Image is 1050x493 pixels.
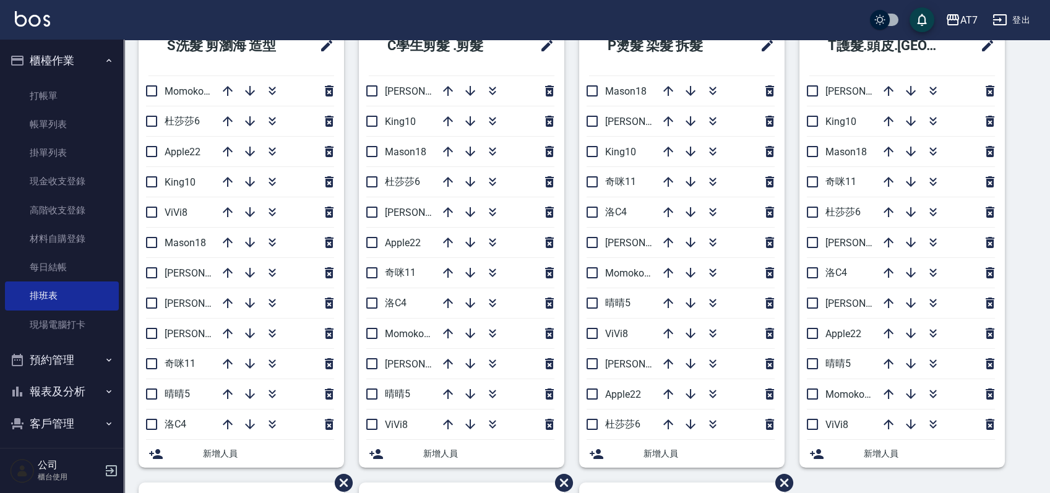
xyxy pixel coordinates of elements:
span: [PERSON_NAME]2 [165,328,244,340]
a: 掛單列表 [5,139,119,167]
span: Apple22 [385,237,421,249]
span: Apple22 [165,146,200,158]
span: ViVi8 [825,419,848,431]
span: 洛C4 [165,418,186,430]
span: 修改班表的標題 [532,31,554,61]
span: 修改班表的標題 [752,31,775,61]
span: 洛C4 [825,267,847,278]
span: 新增人員 [423,447,554,460]
img: Logo [15,11,50,27]
a: 排班表 [5,281,119,310]
div: 新增人員 [799,440,1005,468]
span: [PERSON_NAME]9 [825,237,905,249]
button: 登出 [988,9,1035,32]
span: King10 [605,146,636,158]
button: 預約管理 [5,344,119,376]
button: 櫃檯作業 [5,45,119,77]
a: 現場電腦打卡 [5,311,119,339]
span: 洛C4 [605,206,627,218]
p: 櫃台使用 [38,471,101,482]
h5: 公司 [38,459,101,471]
div: AT7 [960,12,978,28]
div: 新增人員 [139,440,344,468]
span: [PERSON_NAME]7 [165,298,244,309]
h2: P燙髮 染髮 拆髮 [589,24,737,68]
span: 修改班表的標題 [973,31,995,61]
span: [PERSON_NAME]9 [385,85,465,97]
span: [PERSON_NAME]9 [165,267,244,279]
span: Momoko12 [385,328,435,340]
span: Momoko12 [605,267,655,279]
span: 奇咪11 [825,176,856,187]
span: ViVi8 [165,207,187,218]
span: King10 [165,176,196,188]
span: 晴晴5 [825,358,851,369]
span: Mason18 [165,237,206,249]
a: 帳單列表 [5,110,119,139]
span: [PERSON_NAME]2 [605,358,685,370]
span: 晴晴5 [165,388,190,400]
span: Mason18 [825,146,867,158]
a: 打帳單 [5,82,119,110]
span: 奇咪11 [605,176,636,187]
span: [PERSON_NAME]7 [605,237,685,249]
span: 杜莎莎6 [825,206,861,218]
span: 新增人員 [203,447,334,460]
button: 報表及分析 [5,375,119,408]
span: 奇咪11 [165,358,196,369]
h2: C學生剪髮 .剪髮 [369,24,517,68]
span: Mason18 [385,146,426,158]
span: [PERSON_NAME]2 [385,358,465,370]
span: 新增人員 [643,447,775,460]
a: 每日結帳 [5,253,119,281]
h2: S洗髮 剪瀏海 造型 [148,24,303,68]
span: 杜莎莎6 [605,418,640,430]
span: 晴晴5 [385,388,410,400]
span: [PERSON_NAME]7 [385,207,465,218]
span: 杜莎莎6 [385,176,420,187]
a: 材料自購登錄 [5,225,119,253]
span: Apple22 [825,328,861,340]
div: 新增人員 [359,440,564,468]
span: King10 [825,116,856,127]
span: 晴晴5 [605,297,630,309]
span: 杜莎莎6 [165,115,200,127]
button: 員工及薪資 [5,439,119,471]
span: 新增人員 [864,447,995,460]
span: Momoko12 [825,388,876,400]
span: [PERSON_NAME]9 [605,116,685,127]
span: 洛C4 [385,297,407,309]
span: [PERSON_NAME]7 [825,298,905,309]
span: ViVi8 [605,328,628,340]
button: save [910,7,934,32]
span: ViVi8 [385,419,408,431]
span: Momoko12 [165,85,215,97]
button: 客戶管理 [5,408,119,440]
button: AT7 [940,7,983,33]
span: Mason18 [605,85,647,97]
div: 新增人員 [579,440,785,468]
span: [PERSON_NAME]2 [825,85,905,97]
span: 修改班表的標題 [312,31,334,61]
span: 奇咪11 [385,267,416,278]
a: 現金收支登錄 [5,167,119,195]
span: King10 [385,116,416,127]
h2: T護髮.頭皮.[GEOGRAPHIC_DATA] [809,24,964,68]
a: 高階收支登錄 [5,196,119,225]
span: Apple22 [605,388,641,400]
img: Person [10,458,35,483]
